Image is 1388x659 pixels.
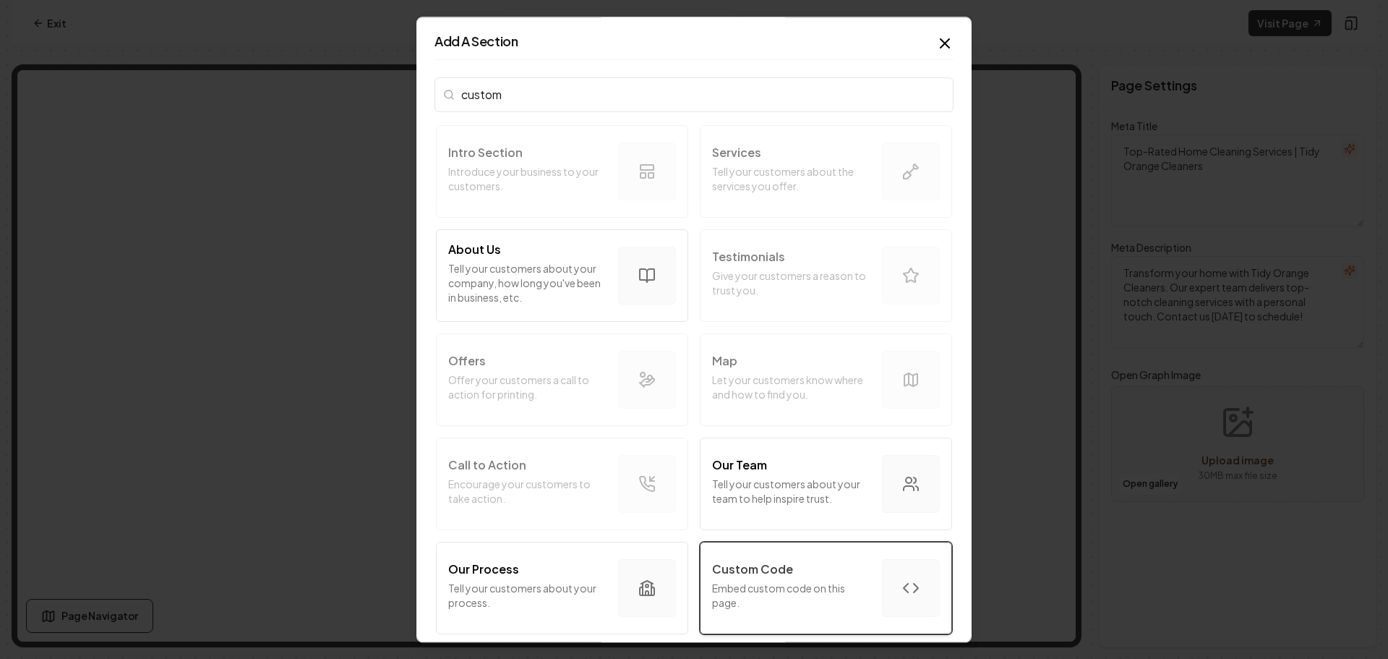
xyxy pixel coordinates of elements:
button: Our ProcessTell your customers about your process. [436,542,688,634]
h2: Add A Section [434,35,954,48]
p: Tell your customers about your process. [448,581,607,610]
p: About Us [448,241,501,258]
p: Our Team [712,456,767,474]
p: Custom Code [712,561,793,578]
button: Our TeamTell your customers about your team to help inspire trust. [700,438,952,530]
input: Search sections... [434,77,954,112]
p: Our Process [448,561,519,578]
button: Custom CodeEmbed custom code on this page. [700,542,952,634]
p: Tell your customers about your team to help inspire trust. [712,477,870,506]
p: Tell your customers about your company, how long you've been in business, etc. [448,261,607,305]
p: Embed custom code on this page. [712,581,870,610]
button: About UsTell your customers about your company, how long you've been in business, etc. [436,229,688,322]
